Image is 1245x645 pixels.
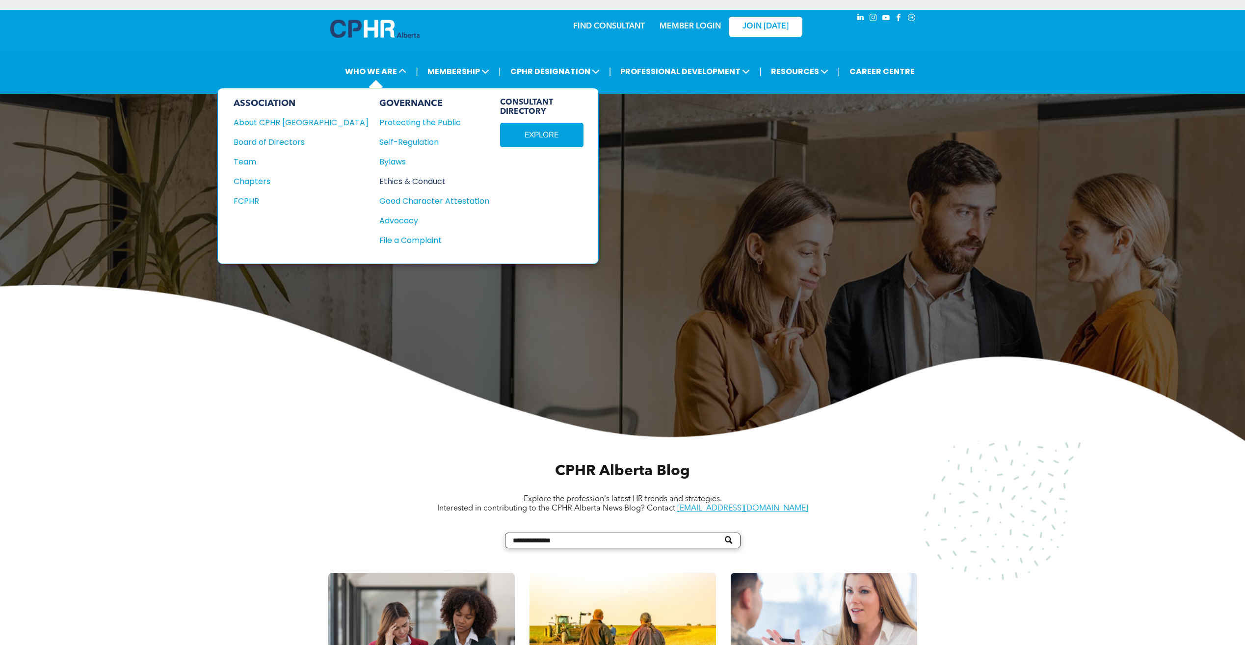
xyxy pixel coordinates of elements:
li: | [838,61,840,81]
a: Protecting the Public [379,116,489,129]
a: linkedin [855,12,866,26]
div: File a Complaint [379,234,478,246]
span: Explore the profession's latest HR trends and strategies. [524,495,722,503]
a: Team [234,156,369,168]
div: Bylaws [379,156,478,168]
a: CAREER CENTRE [847,62,918,81]
div: FCPHR [234,195,355,207]
li: | [499,61,501,81]
a: MEMBER LOGIN [660,23,721,30]
li: | [416,61,418,81]
div: Team [234,156,355,168]
a: JOIN [DATE] [729,17,802,37]
img: A blue and white logo for cp alberta [330,20,420,38]
span: CPHR [555,464,596,479]
div: Good Character Attestation [379,195,478,207]
a: EXPLORE [500,123,583,147]
a: FIND CONSULTANT [573,23,645,30]
a: Social network [906,12,917,26]
a: Self-Regulation [379,136,489,148]
a: Good Character Attestation [379,195,489,207]
span: RESOURCES [768,62,831,81]
input: Search [505,533,741,548]
span: Alberta Blog [599,464,690,479]
div: GOVERNANCE [379,98,489,109]
a: Advocacy [379,215,489,227]
div: Advocacy [379,215,478,227]
a: About CPHR [GEOGRAPHIC_DATA] [234,116,369,129]
div: Ethics & Conduct [379,175,478,188]
a: facebook [894,12,904,26]
a: youtube [881,12,892,26]
a: FCPHR [234,195,369,207]
div: Chapters [234,175,355,188]
div: About CPHR [GEOGRAPHIC_DATA] [234,116,355,129]
div: Board of Directors [234,136,355,148]
div: Self-Regulation [379,136,478,148]
a: File a Complaint [379,234,489,246]
span: CPHR DESIGNATION [507,62,603,81]
span: CONSULTANT DIRECTORY [500,98,583,117]
a: Bylaws [379,156,489,168]
div: Protecting the Public [379,116,478,129]
span: Interested in contributing to the CPHR Alberta News Blog? Contact [437,505,675,512]
a: Ethics & Conduct [379,175,489,188]
a: Board of Directors [234,136,369,148]
li: | [609,61,611,81]
span: PROFESSIONAL DEVELOPMENT [617,62,753,81]
a: [EMAIL_ADDRESS][DOMAIN_NAME] [677,505,808,512]
a: instagram [868,12,879,26]
span: MEMBERSHIP [424,62,492,81]
span: JOIN [DATE] [742,22,789,31]
a: Chapters [234,175,369,188]
div: ASSOCIATION [234,98,369,109]
span: WHO WE ARE [342,62,409,81]
li: | [759,61,762,81]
